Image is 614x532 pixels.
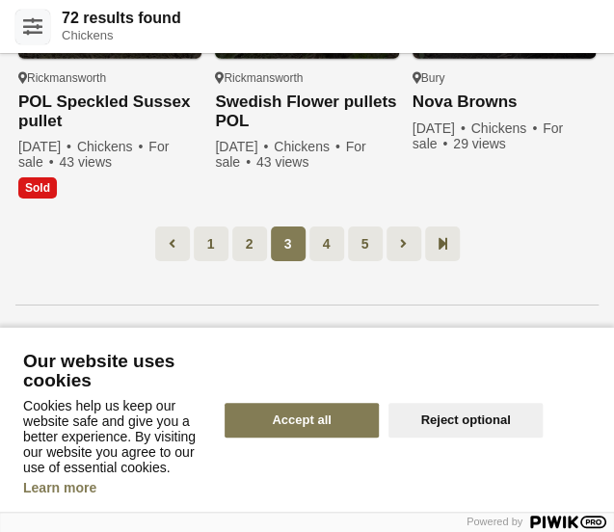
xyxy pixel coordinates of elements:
[413,120,467,136] span: [DATE]
[274,139,342,154] span: Chickens
[232,226,267,261] a: 2
[215,93,398,131] a: Swedish Flower pullets POL
[18,70,201,86] div: Rickmansworth
[18,139,169,170] span: For sale
[215,139,270,154] span: [DATE]
[215,139,365,170] span: For sale
[256,154,308,170] span: 43 views
[194,226,228,261] a: 1
[471,120,540,136] span: Chickens
[413,120,563,151] span: For sale
[62,10,591,27] strong: 72 results found
[18,177,57,199] span: Sold
[271,226,306,261] span: 3
[413,70,596,86] div: Bury
[59,154,111,170] span: 43 views
[77,139,146,154] span: Chickens
[23,352,201,390] span: Our website uses cookies
[309,226,344,261] a: 4
[467,516,522,527] span: Powered by
[348,226,383,261] a: 5
[388,403,543,438] button: Reject optional
[413,93,596,113] a: Nova Browns
[215,70,398,86] div: Rickmansworth
[453,136,505,151] span: 29 views
[62,27,113,44] span: Chickens
[18,139,73,154] span: [DATE]
[23,398,201,475] p: Cookies help us keep our website safe and give you a better experience. By visiting our website y...
[18,93,201,131] a: POL Speckled Sussex pullet
[23,480,96,495] a: Learn more
[225,403,379,438] button: Accept all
